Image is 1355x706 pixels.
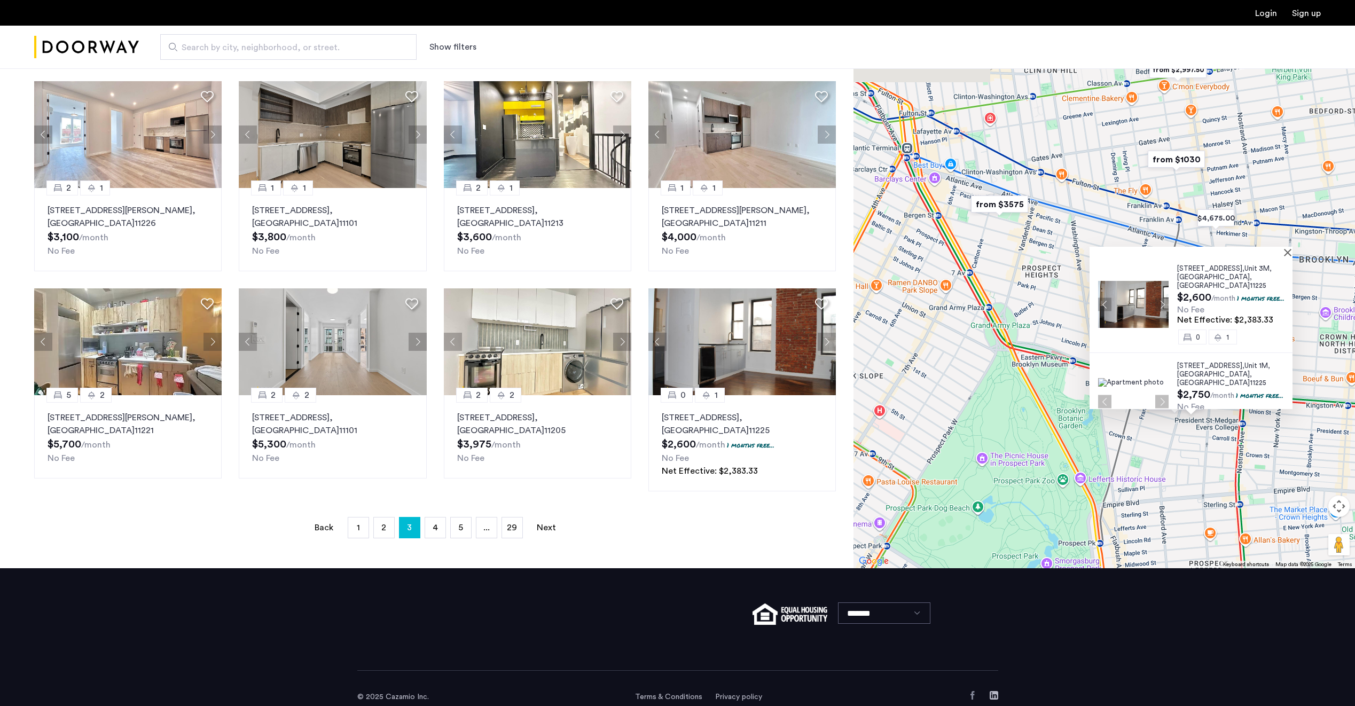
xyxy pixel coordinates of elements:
span: $3,100 [48,232,79,242]
p: [STREET_ADDRESS] 11101 [252,204,413,230]
p: 1 months free... [727,441,774,450]
span: Unit 1M, [1244,362,1270,369]
span: $3,975 [457,439,491,450]
button: Next apartment [613,333,631,351]
span: [STREET_ADDRESS], [1177,362,1244,369]
img: 2013_638599432380776736.jpeg [444,81,632,188]
button: Next apartment [818,333,836,351]
sub: /month [492,233,521,242]
span: 1 [303,182,306,194]
p: [STREET_ADDRESS] 11225 [662,411,823,437]
img: Apartment photo [1098,378,1169,425]
a: 21[STREET_ADDRESS][PERSON_NAME], [GEOGRAPHIC_DATA]11226No Fee [34,188,222,271]
span: No Fee [457,454,484,462]
span: , [GEOGRAPHIC_DATA] [1177,371,1252,386]
img: 2013_638469810232983641.jpeg [239,288,427,395]
a: 22[STREET_ADDRESS], [GEOGRAPHIC_DATA]11101No Fee [239,395,426,478]
span: $2,600 [662,439,696,450]
span: [GEOGRAPHIC_DATA] [1177,371,1250,378]
span: $3,600 [457,232,492,242]
img: equal-housing.png [753,603,827,625]
img: 2013_638469739339325643.jpeg [239,81,427,188]
span: 1 [1226,334,1229,341]
span: 2 [381,523,386,532]
span: 1 [510,182,513,194]
button: Previous apartment [1098,298,1111,311]
a: LinkedIn [990,691,998,700]
div: $4,675.00 [1189,202,1243,234]
p: 1 months free... [1236,391,1283,400]
sub: /month [1210,392,1234,399]
a: Back [314,517,335,538]
span: No Fee [662,454,689,462]
span: 2 [100,389,105,402]
button: Previous apartment [34,333,52,351]
button: Keyboard shortcuts [1223,561,1269,568]
img: 2014_638569972946861949.jpeg [648,288,836,395]
div: from $3575 [962,188,1037,221]
button: Previous apartment [648,333,667,351]
button: Previous apartment [34,125,52,144]
img: 2013_638529689848884854.jpeg [648,81,836,188]
span: 2 [271,389,276,402]
button: Previous apartment [239,125,257,144]
span: 4 [433,523,438,532]
p: 1 months free... [1237,294,1284,303]
button: Previous apartment [1098,395,1111,409]
div: from $2,997.50 [1141,53,1215,86]
span: $4,000 [662,232,696,242]
span: $5,300 [252,439,286,450]
span: ... [483,523,490,532]
select: Language select [838,602,930,624]
img: Google [856,554,891,568]
p: [STREET_ADDRESS][PERSON_NAME] 11221 [48,411,208,437]
a: Next [536,517,557,538]
a: Facebook [968,691,977,700]
div: from $1030 [1139,143,1213,176]
span: 5 [66,389,71,402]
button: Previous apartment [444,125,462,144]
a: Terms [1338,561,1352,568]
span: 29 [507,523,517,532]
a: 01[STREET_ADDRESS], [GEOGRAPHIC_DATA]112251 months free...No FeeNet Effective: $2,383.33 [648,395,836,491]
span: 2 [66,182,71,194]
span: $5,700 [48,439,81,450]
a: Cazamio Logo [34,27,139,67]
img: logo [34,27,139,67]
a: 52[STREET_ADDRESS][PERSON_NAME], [GEOGRAPHIC_DATA]11221No Fee [34,395,222,478]
span: Unit 3M, [1244,265,1272,272]
span: 1 [357,523,360,532]
span: 11225 [1250,379,1266,386]
p: [STREET_ADDRESS] 11101 [252,411,413,437]
a: Privacy policy [715,692,762,702]
span: 0 [680,389,686,402]
span: 2 [476,389,481,402]
button: Next apartment [1155,298,1169,311]
sub: /month [491,441,521,449]
a: 22[STREET_ADDRESS], [GEOGRAPHIC_DATA]11205No Fee [444,395,631,478]
sub: /month [696,441,725,449]
img: Apartment photo [1098,281,1169,328]
button: Close [1286,248,1294,256]
span: No Fee [662,247,689,255]
span: $2,600 [1177,292,1211,303]
img: dc6efc1f-24ba-4395-9182-45437e21be9a_638884435193081359.jpeg [444,288,632,395]
p: [STREET_ADDRESS][PERSON_NAME] 11211 [662,204,823,230]
button: Map camera controls [1328,496,1350,517]
span: $3,800 [252,232,286,242]
sub: /month [286,441,316,449]
span: $2,750 [1177,389,1210,400]
span: No Fee [252,454,279,462]
span: No Fee [457,247,484,255]
nav: Pagination [34,517,836,538]
a: Terms and conditions [635,692,702,702]
span: 1 [680,182,684,194]
sub: /month [79,233,108,242]
span: 2 [510,389,514,402]
a: 11[STREET_ADDRESS][PERSON_NAME], [GEOGRAPHIC_DATA]11211No Fee [648,188,836,271]
img: 2014_638568465485218655.jpeg [34,81,222,188]
img: 2014_638568420038616605.jpeg [34,288,222,395]
button: Drag Pegman onto the map to open Street View [1328,534,1350,555]
span: [STREET_ADDRESS], [1177,265,1244,272]
span: 2 [476,182,481,194]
